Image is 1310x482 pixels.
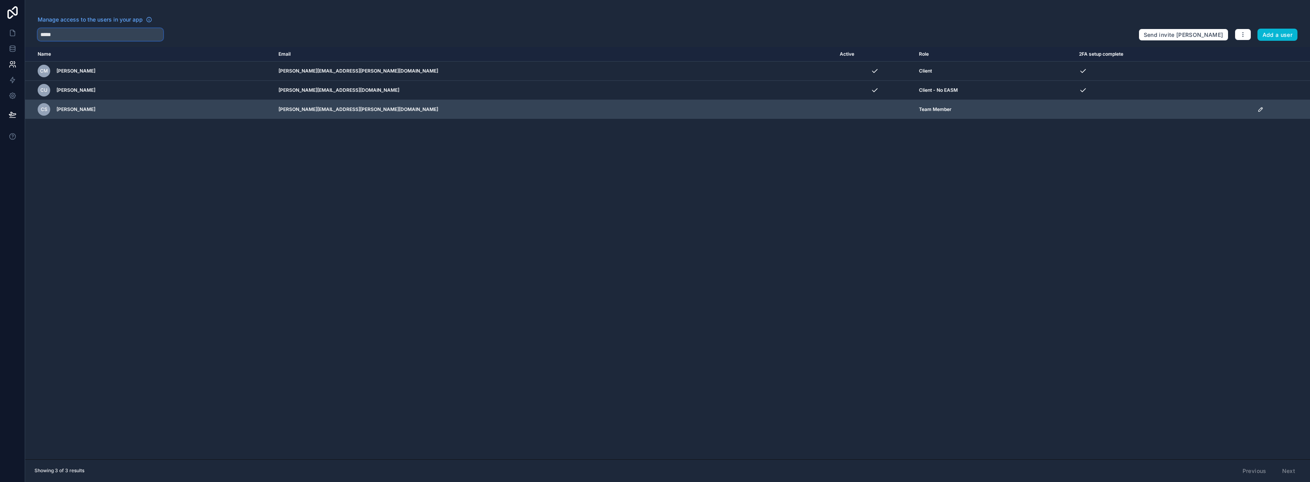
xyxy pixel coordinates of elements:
[38,16,143,24] span: Manage access to the users in your app
[25,47,1310,459] div: scrollable content
[274,62,835,81] td: [PERSON_NAME][EMAIL_ADDRESS][PERSON_NAME][DOMAIN_NAME]
[274,81,835,100] td: [PERSON_NAME][EMAIL_ADDRESS][DOMAIN_NAME]
[919,68,932,74] span: Client
[1074,47,1253,62] th: 2FA setup complete
[1139,29,1228,41] button: Send invite [PERSON_NAME]
[274,100,835,119] td: [PERSON_NAME][EMAIL_ADDRESS][PERSON_NAME][DOMAIN_NAME]
[914,47,1074,62] th: Role
[919,87,958,93] span: Client - No EASM
[919,106,952,113] span: Team Member
[35,467,84,474] span: Showing 3 of 3 results
[40,68,48,74] span: CM
[40,87,47,93] span: CU
[56,68,95,74] span: [PERSON_NAME]
[274,47,835,62] th: Email
[56,87,95,93] span: [PERSON_NAME]
[38,16,152,24] a: Manage access to the users in your app
[41,106,47,113] span: CS
[1257,29,1298,41] button: Add a user
[56,106,95,113] span: [PERSON_NAME]
[25,47,274,62] th: Name
[835,47,914,62] th: Active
